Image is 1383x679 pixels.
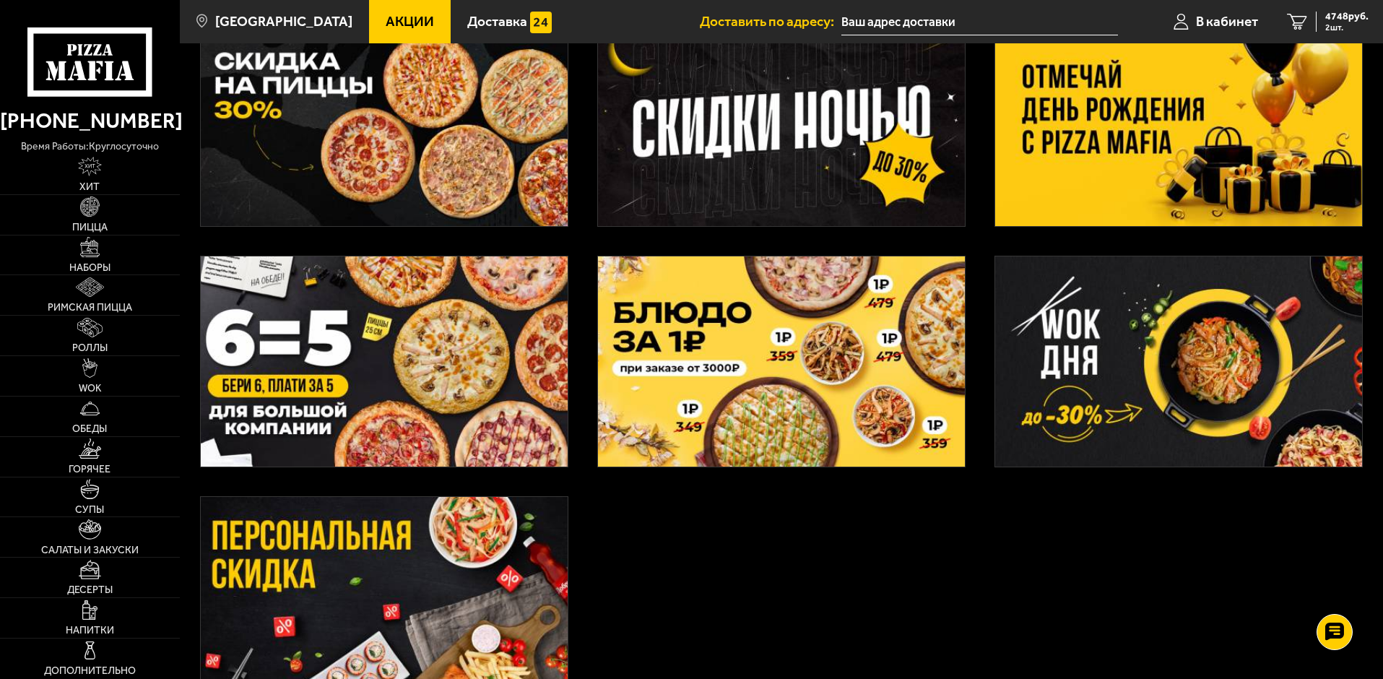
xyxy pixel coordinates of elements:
span: Доставка [467,14,527,28]
span: Дополнительно [44,666,136,676]
span: Наборы [69,263,110,273]
span: Роллы [72,343,108,353]
span: [GEOGRAPHIC_DATA] [215,14,352,28]
span: Обеды [72,424,107,434]
span: Напитки [66,626,114,636]
span: Доставить по адресу: [700,14,841,28]
span: Супы [75,505,104,515]
span: 2 шт. [1325,23,1369,32]
span: Акции [386,14,434,28]
span: Римская пицца [48,303,132,313]
span: Хит [79,182,100,192]
span: Горячее [69,464,110,475]
span: 4748 руб. [1325,12,1369,22]
img: 15daf4d41897b9f0e9f617042186c801.svg [530,12,552,33]
span: Салаты и закуски [41,545,139,555]
input: Ваш адрес доставки [841,9,1118,35]
span: Десерты [67,585,113,595]
span: В кабинет [1196,14,1258,28]
span: Пицца [72,222,108,233]
span: WOK [79,384,101,394]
